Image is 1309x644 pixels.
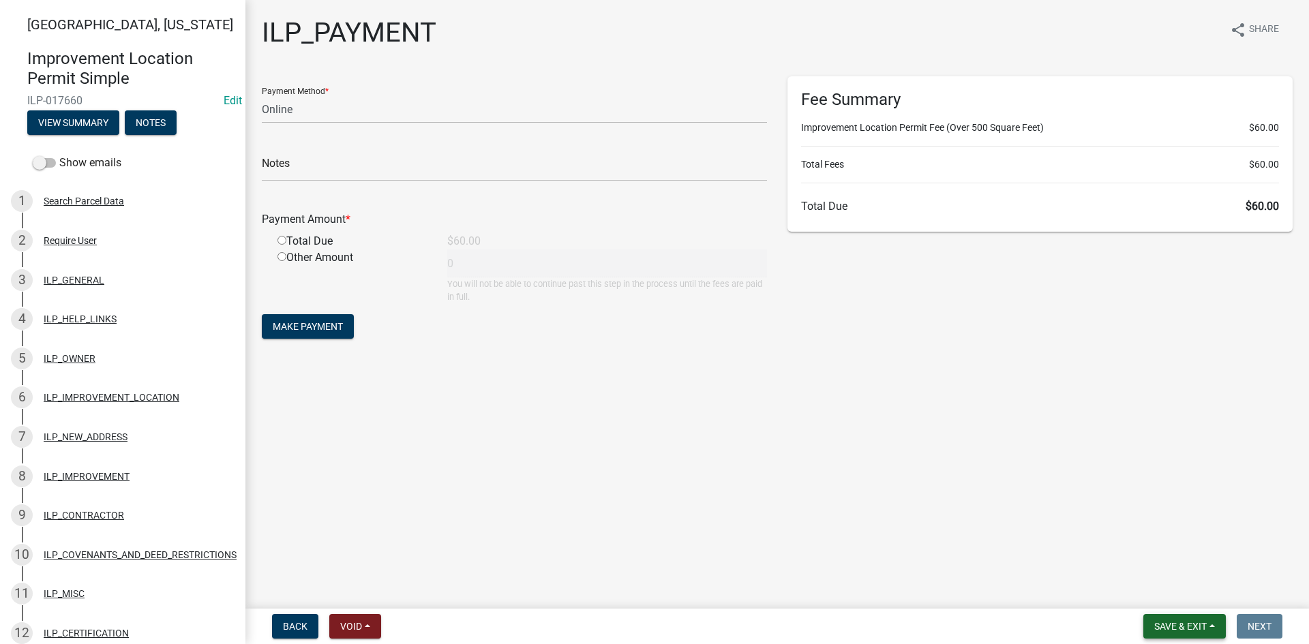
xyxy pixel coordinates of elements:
[224,94,242,107] wm-modal-confirm: Edit Application Number
[1246,200,1279,213] span: $60.00
[44,393,179,402] div: ILP_IMPROVEMENT_LOCATION
[1219,16,1290,43] button: shareShare
[44,589,85,598] div: ILP_MISC
[801,200,1279,213] h6: Total Due
[44,314,117,324] div: ILP_HELP_LINKS
[340,621,362,632] span: Void
[801,157,1279,172] li: Total Fees
[44,354,95,363] div: ILP_OWNER
[11,544,33,566] div: 10
[1143,614,1226,639] button: Save & Exit
[11,190,33,212] div: 1
[125,110,177,135] button: Notes
[262,314,354,339] button: Make Payment
[1230,22,1246,38] i: share
[267,233,437,249] div: Total Due
[44,472,130,481] div: ILP_IMPROVEMENT
[125,118,177,129] wm-modal-confirm: Notes
[11,230,33,251] div: 2
[1249,121,1279,135] span: $60.00
[44,275,104,285] div: ILP_GENERAL
[44,510,124,520] div: ILP_CONTRACTOR
[11,269,33,291] div: 3
[27,118,119,129] wm-modal-confirm: Summary
[11,348,33,369] div: 5
[44,628,129,638] div: ILP_CERTIFICATION
[44,236,97,245] div: Require User
[1154,621,1207,632] span: Save & Exit
[11,386,33,408] div: 6
[1237,614,1282,639] button: Next
[283,621,307,632] span: Back
[27,16,233,33] span: [GEOGRAPHIC_DATA], [US_STATE]
[11,426,33,448] div: 7
[224,94,242,107] a: Edit
[262,16,436,49] h1: ILP_PAYMENT
[252,211,777,228] div: Payment Amount
[27,110,119,135] button: View Summary
[44,550,237,559] div: ILP_COVENANTS_AND_DEED_RESTRICTIONS
[272,614,318,639] button: Back
[267,249,437,303] div: Other Amount
[44,196,124,206] div: Search Parcel Data
[1248,621,1272,632] span: Next
[1249,22,1279,38] span: Share
[27,49,235,89] h4: Improvement Location Permit Simple
[44,432,127,442] div: ILP_NEW_ADDRESS
[1249,157,1279,172] span: $60.00
[11,583,33,604] div: 11
[27,94,218,107] span: ILP-017660
[801,90,1279,110] h6: Fee Summary
[11,504,33,526] div: 9
[329,614,381,639] button: Void
[11,622,33,644] div: 12
[11,465,33,487] div: 8
[801,121,1279,135] li: Improvement Location Permit Fee (Over 500 Square Feet)
[33,155,121,171] label: Show emails
[11,308,33,330] div: 4
[273,321,343,332] span: Make Payment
